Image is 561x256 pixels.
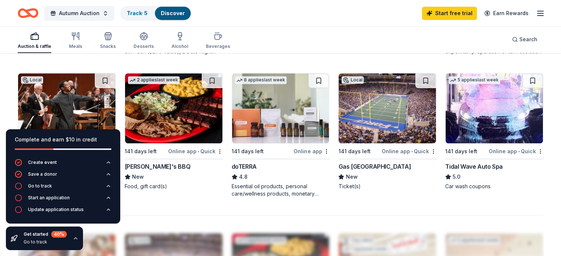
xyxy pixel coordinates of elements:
[44,6,114,21] button: Autumn Auction
[489,147,543,156] div: Online app Quick
[382,147,436,156] div: Online app Quick
[519,35,537,44] span: Search
[15,194,111,206] button: Start an application
[518,148,520,154] span: •
[18,73,116,190] a: Image for Atlanta Symphony OrchestraLocal115 days leftOnline app•QuickAtlanta Symphony OrchestraN...
[446,73,543,143] img: Image for Tidal Wave Auto Spa
[21,76,43,84] div: Local
[134,43,154,49] div: Desserts
[506,32,543,47] button: Search
[28,195,70,201] div: Start an application
[127,10,148,16] a: Track· 5
[132,172,144,181] span: New
[100,43,116,49] div: Snacks
[18,73,115,143] img: Image for Atlanta Symphony Orchestra
[346,172,357,181] span: New
[15,206,111,218] button: Update application status
[445,162,502,171] div: Tidal Wave Auto Spa
[134,29,154,53] button: Desserts
[411,148,413,154] span: •
[206,29,230,53] button: Beverages
[18,29,51,53] button: Auction & raffle
[51,231,67,238] div: 40 %
[338,183,436,190] div: Ticket(s)
[235,76,287,84] div: 8 applies last week
[294,147,329,156] div: Online app
[28,183,52,189] div: Go to track
[232,162,257,171] div: doTERRA
[59,9,100,18] span: Autumn Auction
[125,147,157,156] div: 141 days left
[453,172,460,181] span: 5.0
[120,6,191,21] button: Track· 5Discover
[339,73,436,143] img: Image for Gas South District
[161,10,185,16] a: Discover
[449,76,500,84] div: 5 applies last week
[28,159,57,165] div: Create event
[168,147,223,156] div: Online app Quick
[15,135,111,144] div: Complete and earn $10 in credit
[100,29,116,53] button: Snacks
[15,182,111,194] button: Go to track
[128,76,180,84] div: 2 applies last week
[28,171,57,177] div: Save a donor
[445,183,543,190] div: Car wash coupons
[232,73,330,197] a: Image for doTERRA8 applieslast week141 days leftOnline appdoTERRA4.8Essential oil products, perso...
[342,76,364,84] div: Local
[69,29,82,53] button: Meals
[18,4,38,22] a: Home
[198,148,199,154] span: •
[125,162,190,171] div: [PERSON_NAME]'s BBQ
[480,7,533,20] a: Earn Rewards
[24,231,67,238] div: Get started
[15,171,111,182] button: Save a donor
[28,207,84,213] div: Update application status
[125,73,223,190] a: Image for Sonny's BBQ2 applieslast week141 days leftOnline app•Quick[PERSON_NAME]'s BBQNewFood, g...
[232,73,329,143] img: Image for doTERRA
[239,172,247,181] span: 4.8
[206,43,230,49] div: Beverages
[232,183,330,197] div: Essential oil products, personal care/wellness products, monetary donations
[338,73,436,190] a: Image for Gas South DistrictLocal141 days leftOnline app•QuickGas [GEOGRAPHIC_DATA]NewTicket(s)
[172,43,188,49] div: Alcohol
[69,43,82,49] div: Meals
[125,73,222,143] img: Image for Sonny's BBQ
[15,159,111,171] button: Create event
[24,239,67,245] div: Go to track
[232,147,264,156] div: 141 days left
[422,7,477,20] a: Start free trial
[18,43,51,49] div: Auction & raffle
[125,183,223,190] div: Food, gift card(s)
[445,147,477,156] div: 141 days left
[445,73,543,190] a: Image for Tidal Wave Auto Spa5 applieslast week141 days leftOnline app•QuickTidal Wave Auto Spa5....
[338,162,411,171] div: Gas [GEOGRAPHIC_DATA]
[172,29,188,53] button: Alcohol
[338,147,370,156] div: 141 days left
